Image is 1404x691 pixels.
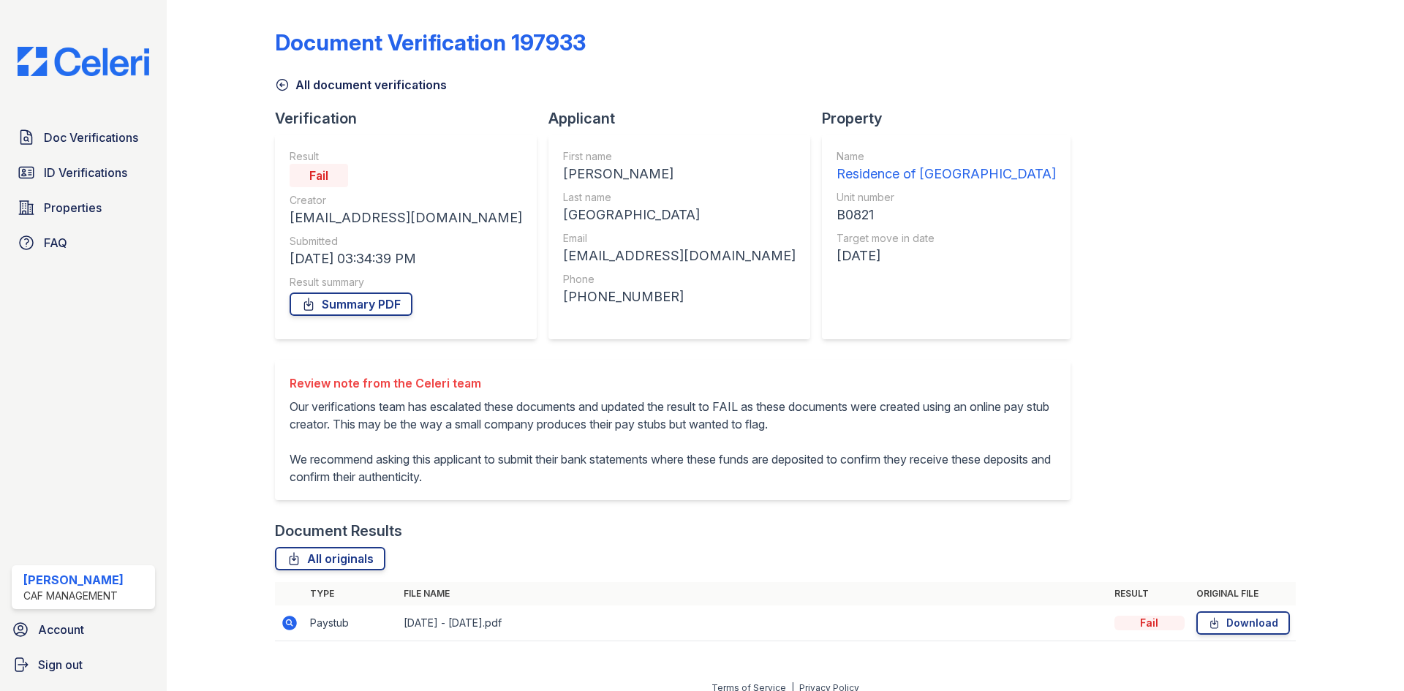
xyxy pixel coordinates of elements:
div: Residence of [GEOGRAPHIC_DATA] [837,164,1056,184]
a: Properties [12,193,155,222]
div: Target move in date [837,231,1056,246]
div: Last name [563,190,796,205]
div: Result [290,149,522,164]
a: Doc Verifications [12,123,155,152]
div: [PERSON_NAME] [563,164,796,184]
a: Download [1196,611,1290,635]
span: Properties [44,199,102,216]
div: Submitted [290,234,522,249]
a: All originals [275,547,385,570]
th: File name [398,582,1109,605]
div: Phone [563,272,796,287]
a: All document verifications [275,76,447,94]
div: Document Verification 197933 [275,29,586,56]
span: Account [38,621,84,638]
span: Sign out [38,656,83,673]
div: Result summary [290,275,522,290]
div: Email [563,231,796,246]
div: First name [563,149,796,164]
div: Applicant [548,108,822,129]
div: CAF Management [23,589,124,603]
span: Doc Verifications [44,129,138,146]
div: [DATE] 03:34:39 PM [290,249,522,269]
th: Result [1109,582,1190,605]
div: [EMAIL_ADDRESS][DOMAIN_NAME] [563,246,796,266]
th: Type [304,582,398,605]
span: FAQ [44,234,67,252]
a: Sign out [6,650,161,679]
p: Our verifications team has escalated these documents and updated the result to FAIL as these docu... [290,398,1056,486]
div: Document Results [275,521,402,541]
div: Property [822,108,1082,129]
td: [DATE] - [DATE].pdf [398,605,1109,641]
div: Creator [290,193,522,208]
span: ID Verifications [44,164,127,181]
div: B0821 [837,205,1056,225]
td: Paystub [304,605,398,641]
div: Fail [290,164,348,187]
a: Summary PDF [290,292,412,316]
img: CE_Logo_Blue-a8612792a0a2168367f1c8372b55b34899dd931a85d93a1a3d3e32e68fde9ad4.png [6,47,161,76]
div: Review note from the Celeri team [290,374,1056,392]
a: Account [6,615,161,644]
a: ID Verifications [12,158,155,187]
div: Verification [275,108,548,129]
div: Name [837,149,1056,164]
div: [DATE] [837,246,1056,266]
div: Unit number [837,190,1056,205]
a: Name Residence of [GEOGRAPHIC_DATA] [837,149,1056,184]
div: [EMAIL_ADDRESS][DOMAIN_NAME] [290,208,522,228]
div: Fail [1114,616,1185,630]
a: FAQ [12,228,155,257]
div: [PHONE_NUMBER] [563,287,796,307]
th: Original file [1190,582,1296,605]
div: [GEOGRAPHIC_DATA] [563,205,796,225]
div: [PERSON_NAME] [23,571,124,589]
